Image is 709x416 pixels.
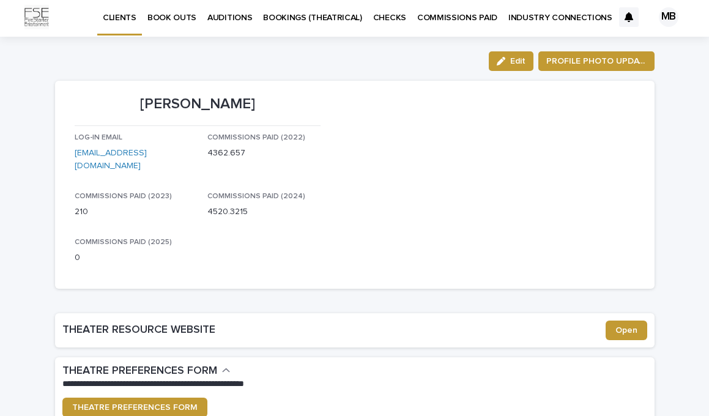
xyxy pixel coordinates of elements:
[538,51,655,71] button: PROFILE PHOTO UPDATE
[546,55,647,67] span: PROFILE PHOTO UPDATE
[72,403,198,412] span: THEATRE PREFERENCES FORM
[24,5,49,29] img: Km9EesSdRbS9ajqhBzyo
[659,7,678,27] div: MB
[207,134,305,141] span: COMMISSIONS PAID (2022)
[62,365,217,378] h2: THEATRE PREFERENCES FORM
[75,134,122,141] span: LOG-IN EMAIL
[207,193,305,200] span: COMMISSIONS PAID (2024)
[606,321,647,340] a: Open
[207,147,330,160] p: 4362.657
[75,251,198,264] p: 0
[615,326,637,335] span: Open
[75,193,172,200] span: COMMISSIONS PAID (2023)
[75,239,172,246] span: COMMISSIONS PAID (2025)
[207,206,330,218] p: 4520.3215
[489,51,533,71] button: Edit
[62,324,606,337] h2: THEATER RESOURCE WEBSITE
[510,57,525,65] span: Edit
[75,149,147,170] a: [EMAIL_ADDRESS][DOMAIN_NAME]
[75,95,321,113] p: [PERSON_NAME]
[75,206,198,218] p: 210
[62,365,231,378] button: THEATRE PREFERENCES FORM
